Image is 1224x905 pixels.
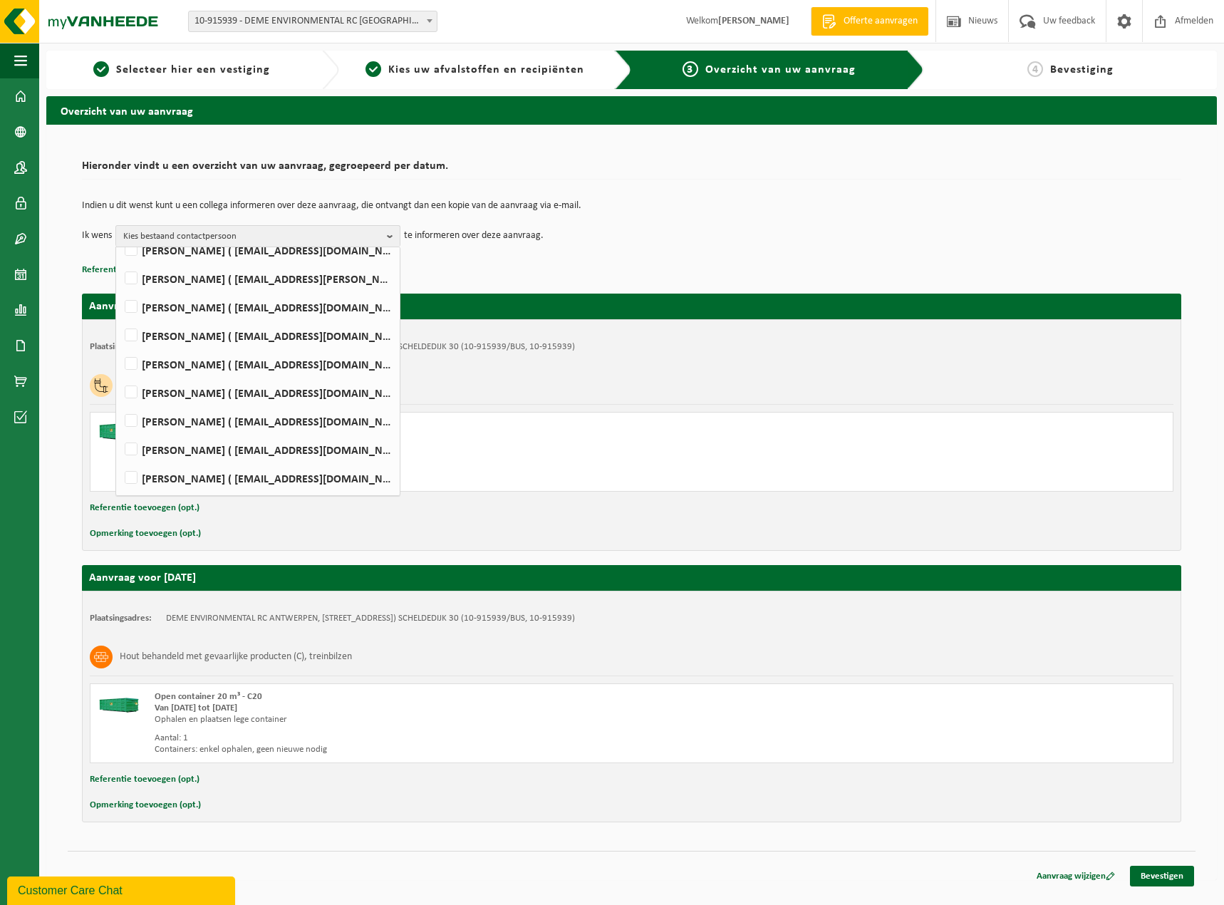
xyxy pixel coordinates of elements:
span: Bevestiging [1050,64,1114,76]
div: Containers: C10-623 => dus 10m³ wisslen voor 10m³ [155,472,689,484]
label: [PERSON_NAME] ( [EMAIL_ADDRESS][DOMAIN_NAME] ) [122,467,393,489]
div: Containers: enkel ophalen, geen nieuwe nodig [155,744,689,755]
label: [PERSON_NAME] ( [EMAIL_ADDRESS][DOMAIN_NAME] ) [122,353,393,375]
strong: Plaatsingsadres: [90,342,152,351]
button: Referentie toevoegen (opt.) [90,770,199,789]
img: HK-XC-30-GN-00.png [98,420,140,441]
label: [PERSON_NAME] ( [EMAIL_ADDRESS][PERSON_NAME][DOMAIN_NAME] ) [122,268,393,289]
img: HK-XC-20-GN-00.png [98,691,140,713]
label: [PERSON_NAME] ( [EMAIL_ADDRESS][DOMAIN_NAME] ) [122,296,393,318]
label: [PERSON_NAME] ( [EMAIL_ADDRESS][DOMAIN_NAME] ) [122,382,393,403]
div: Ophalen en plaatsen lege container [155,714,689,725]
span: 1 [93,61,109,77]
span: Overzicht van uw aanvraag [705,64,856,76]
span: Kies uw afvalstoffen en recipiënten [388,64,584,76]
h3: Hout behandeld met gevaarlijke producten (C), treinbilzen [120,646,352,668]
a: 2Kies uw afvalstoffen en recipiënten [346,61,603,78]
strong: [PERSON_NAME] [718,16,789,26]
span: 3 [683,61,698,77]
button: Kies bestaand contactpersoon [115,225,400,247]
label: [PERSON_NAME] ( [EMAIL_ADDRESS][DOMAIN_NAME] ) [122,439,393,460]
a: Aanvraag wijzigen [1026,866,1126,886]
a: Offerte aanvragen [811,7,928,36]
span: 10-915939 - DEME ENVIRONMENTAL RC ANTWERPEN - ZWIJNDRECHT [188,11,437,32]
span: Selecteer hier een vestiging [116,64,270,76]
iframe: chat widget [7,874,238,905]
strong: Van [DATE] tot [DATE] [155,703,237,713]
span: Offerte aanvragen [840,14,921,29]
span: 4 [1027,61,1043,77]
a: 1Selecteer hier een vestiging [53,61,311,78]
a: Bevestigen [1130,866,1194,886]
label: [PERSON_NAME] ( [EMAIL_ADDRESS][DOMAIN_NAME] ) [122,410,393,432]
h2: Hieronder vindt u een overzicht van uw aanvraag, gegroepeerd per datum. [82,160,1181,180]
p: te informeren over deze aanvraag. [404,225,544,247]
div: Aantal: 1 [155,733,689,744]
td: DEME ENVIRONMENTAL RC ANTWERPEN, [STREET_ADDRESS]) SCHELDEDIJK 30 (10-915939/BUS, 10-915939) [166,613,575,624]
span: Open container 20 m³ - C20 [155,692,262,701]
strong: Aanvraag voor [DATE] [89,572,196,584]
label: [PERSON_NAME] ( [EMAIL_ADDRESS][DOMAIN_NAME] ) [122,239,393,261]
div: Ophalen en plaatsen lege container [155,443,689,454]
span: 2 [365,61,381,77]
p: Indien u dit wenst kunt u een collega informeren over deze aanvraag, die ontvangt dan een kopie v... [82,201,1181,211]
button: Referentie toevoegen (opt.) [82,261,192,279]
button: Referentie toevoegen (opt.) [90,499,199,517]
strong: Plaatsingsadres: [90,614,152,623]
span: 10-915939 - DEME ENVIRONMENTAL RC ANTWERPEN - ZWIJNDRECHT [189,11,437,31]
p: Ik wens [82,225,112,247]
strong: Aanvraag voor [DATE] [89,301,196,312]
button: Opmerking toevoegen (opt.) [90,796,201,814]
h2: Overzicht van uw aanvraag [46,96,1217,124]
button: Opmerking toevoegen (opt.) [90,524,201,543]
label: [PERSON_NAME] ( [EMAIL_ADDRESS][DOMAIN_NAME] ) [122,325,393,346]
div: Aantal: 1 [155,461,689,472]
span: Kies bestaand contactpersoon [123,226,381,247]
